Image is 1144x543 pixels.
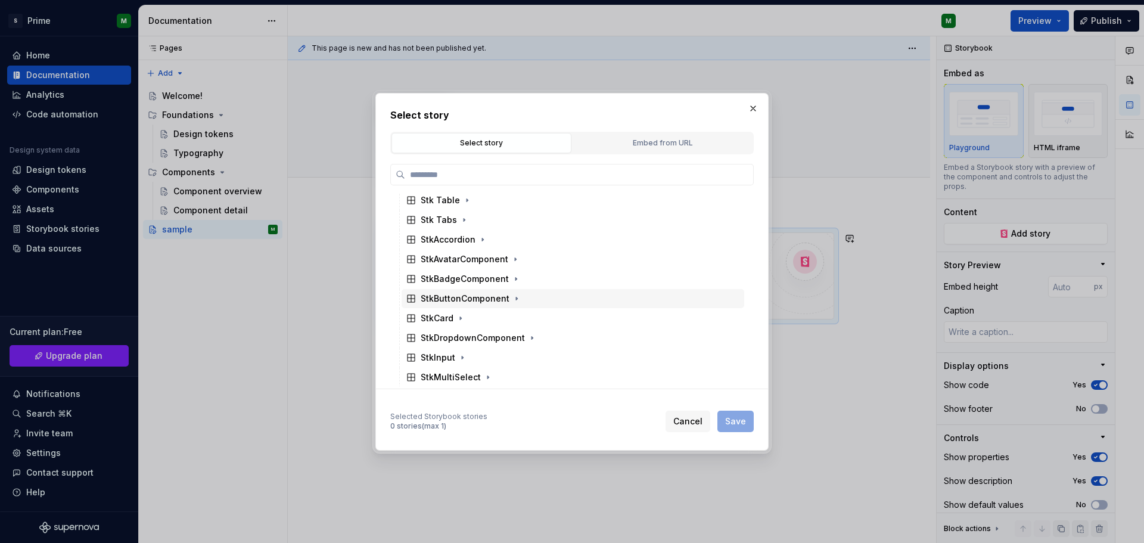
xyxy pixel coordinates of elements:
[577,137,748,149] div: Embed from URL
[421,371,481,383] div: StkMultiSelect
[421,352,455,364] div: StkInput
[396,137,567,149] div: Select story
[390,421,487,431] div: 0 stories (max 1)
[666,411,710,432] button: Cancel
[421,273,509,285] div: StkBadgeComponent
[673,415,702,427] span: Cancel
[421,332,525,344] div: StkDropdownComponent
[390,108,754,122] h2: Select story
[421,234,475,246] div: StkAccordion
[390,412,487,421] div: Selected Storybook stories
[421,214,457,226] div: Stk Tabs
[421,312,453,324] div: StkCard
[421,293,509,305] div: StkButtonComponent
[421,253,508,265] div: StkAvatarComponent
[421,194,460,206] div: Stk Table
